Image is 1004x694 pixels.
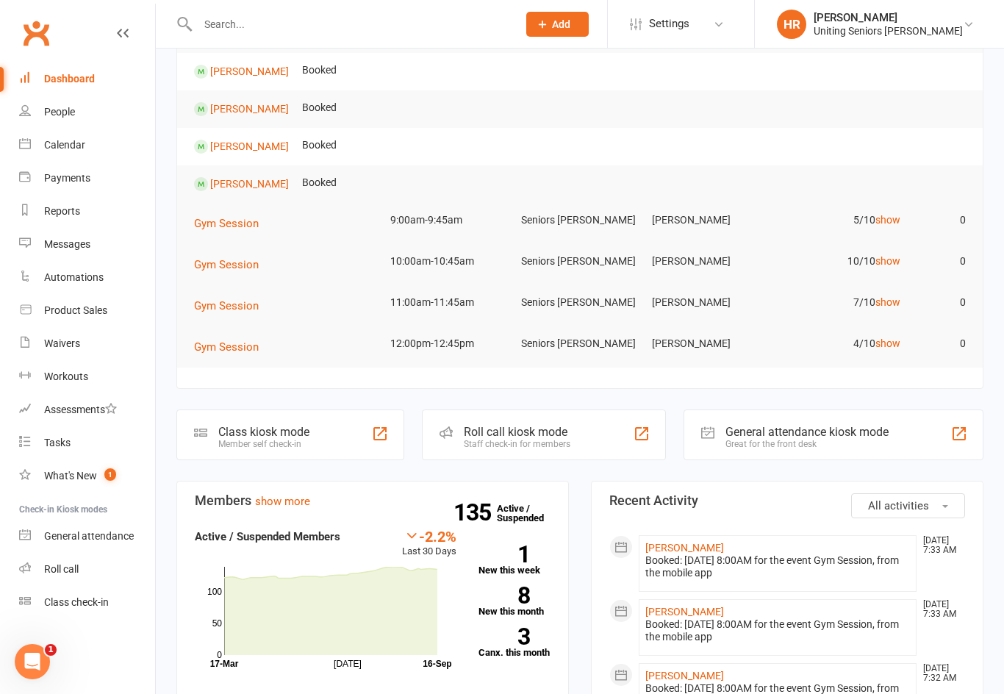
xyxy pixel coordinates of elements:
strong: 8 [478,584,530,607]
span: All activities [868,499,929,512]
a: Workouts [19,360,155,393]
button: Gym Session [194,215,269,232]
div: General attendance [44,530,134,542]
span: Gym Session [194,340,259,354]
a: Reports [19,195,155,228]
div: Payments [44,172,90,184]
a: [PERSON_NAME] [645,606,724,618]
td: 0 [907,203,972,237]
time: [DATE] 7:33 AM [916,536,964,555]
div: Booked: [DATE] 8:00AM for the event Gym Session, from the mobile app [645,554,910,579]
td: 0 [907,285,972,320]
a: [PERSON_NAME] [210,102,289,114]
td: Booked [295,53,343,87]
a: Payments [19,162,155,195]
td: 11:00am-11:45am [384,285,514,320]
td: 0 [907,244,972,279]
div: Roll call [44,563,79,575]
div: Class check-in [44,596,109,608]
input: Search... [193,14,507,35]
div: Staff check-in for members [464,439,570,449]
a: Dashboard [19,62,155,96]
td: [PERSON_NAME] [645,285,776,320]
a: show [875,255,900,267]
button: Gym Session [194,338,269,356]
span: Settings [649,7,689,40]
div: Automations [44,271,104,283]
td: [PERSON_NAME] [645,326,776,361]
a: Tasks [19,426,155,459]
strong: Active / Suspended Members [195,530,340,543]
div: General attendance kiosk mode [725,425,889,439]
td: Seniors [PERSON_NAME] [514,326,645,361]
a: 1New this week [478,545,551,575]
div: -2.2% [402,528,456,544]
a: show more [255,495,310,508]
div: Roll call kiosk mode [464,425,570,439]
div: Class kiosk mode [218,425,309,439]
div: Messages [44,238,90,250]
div: Dashboard [44,73,95,85]
div: Reports [44,205,80,217]
a: [PERSON_NAME] [210,65,289,76]
a: Class kiosk mode [19,586,155,619]
button: All activities [851,493,965,518]
td: 0 [907,326,972,361]
div: [PERSON_NAME] [814,11,963,24]
td: 9:00am-9:45am [384,203,514,237]
a: Roll call [19,553,155,586]
a: What's New1 [19,459,155,493]
button: Gym Session [194,297,269,315]
h3: Members [195,493,551,508]
a: 3Canx. this month [478,628,551,657]
div: Great for the front desk [725,439,889,449]
td: [PERSON_NAME] [645,244,776,279]
button: Gym Session [194,256,269,273]
strong: 135 [453,501,497,523]
div: People [44,106,75,118]
a: Messages [19,228,155,261]
a: show [875,296,900,308]
div: Waivers [44,337,80,349]
strong: 1 [478,543,530,565]
time: [DATE] 7:32 AM [916,664,964,683]
span: Add [552,18,570,30]
a: General attendance kiosk mode [19,520,155,553]
a: Clubworx [18,15,54,51]
a: Automations [19,261,155,294]
span: 1 [104,468,116,481]
a: 135Active / Suspended [497,493,562,534]
span: 1 [45,644,57,656]
div: Calendar [44,139,85,151]
td: 12:00pm-12:45pm [384,326,514,361]
h3: Recent Activity [609,493,965,508]
td: Booked [295,128,343,162]
a: Waivers [19,327,155,360]
a: show [875,214,900,226]
a: 8New this month [478,587,551,616]
a: [PERSON_NAME] [210,140,289,151]
td: 5/10 [776,203,907,237]
td: Seniors [PERSON_NAME] [514,285,645,320]
span: Gym Session [194,217,259,230]
a: [PERSON_NAME] [210,177,289,189]
a: People [19,96,155,129]
div: Product Sales [44,304,107,316]
div: Last 30 Days [402,528,456,559]
span: Gym Session [194,258,259,271]
div: Booked: [DATE] 8:00AM for the event Gym Session, from the mobile app [645,618,910,643]
a: [PERSON_NAME] [645,542,724,554]
td: 7/10 [776,285,907,320]
td: Seniors [PERSON_NAME] [514,203,645,237]
div: Member self check-in [218,439,309,449]
td: Booked [295,90,343,125]
td: Seniors [PERSON_NAME] [514,244,645,279]
div: Assessments [44,404,117,415]
td: 10:00am-10:45am [384,244,514,279]
div: What's New [44,470,97,482]
a: Assessments [19,393,155,426]
div: Workouts [44,371,88,382]
strong: 3 [478,626,530,648]
td: 10/10 [776,244,907,279]
a: show [875,337,900,349]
